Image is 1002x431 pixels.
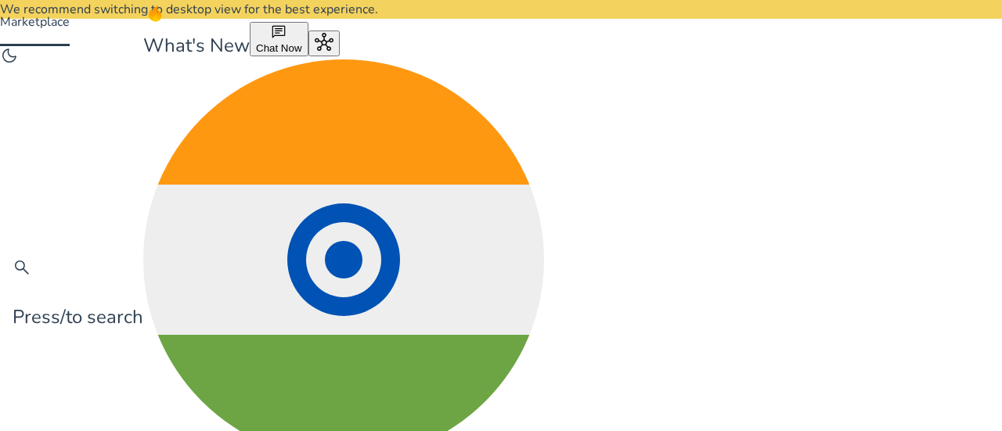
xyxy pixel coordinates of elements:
span: Chat Now [256,42,302,54]
span: What's New [143,33,250,58]
span: chat [271,24,287,40]
p: Press to search [13,303,143,331]
button: hub [308,31,340,56]
span: hub [315,33,333,52]
button: chatChat Now [250,22,308,56]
